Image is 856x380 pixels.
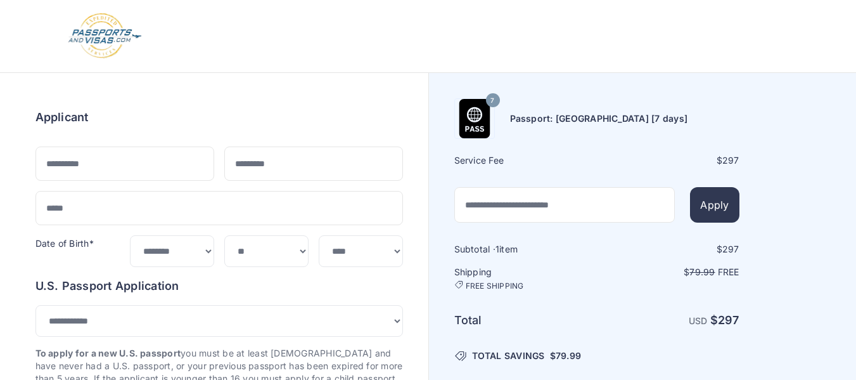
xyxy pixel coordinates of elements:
button: Apply [690,187,739,223]
h6: U.S. Passport Application [35,277,403,295]
span: FREE SHIPPING [466,281,524,291]
h6: Applicant [35,108,89,126]
h6: Passport: [GEOGRAPHIC_DATA] [7 days] [510,112,688,125]
span: 297 [722,244,739,254]
div: $ [598,154,739,167]
span: TOTAL SAVINGS [472,350,545,362]
span: USD [689,315,708,326]
img: Product Name [455,99,494,138]
div: $ [598,243,739,256]
span: 79.99 [689,266,715,277]
p: $ [598,266,739,278]
strong: To apply for a new U.S. passport [35,348,181,358]
strong: $ [710,313,739,327]
span: 297 [722,155,739,166]
h6: Service Fee [454,154,596,167]
h6: Total [454,311,596,329]
label: Date of Birth* [35,238,94,249]
h6: Shipping [454,266,596,291]
span: 79.99 [556,350,581,361]
span: 297 [718,313,739,327]
span: 1 [495,244,499,254]
span: 7 [490,93,494,109]
span: $ [550,350,581,362]
span: Free [718,266,739,277]
h6: Subtotal · item [454,243,596,256]
img: Logo [67,13,143,60]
